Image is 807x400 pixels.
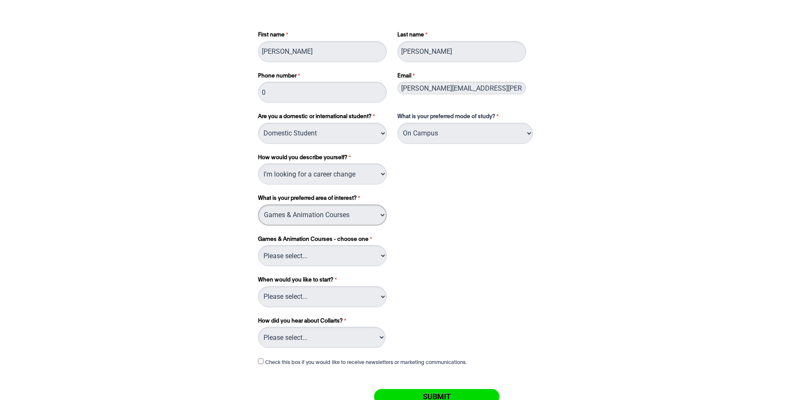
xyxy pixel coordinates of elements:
label: First name [258,31,389,41]
select: Are you a domestic or international student? [258,123,387,144]
select: When would you like to start? [258,286,387,307]
input: Phone number [258,82,387,103]
select: Games & Animation Courses - choose one [258,245,387,266]
label: Email [397,72,528,82]
input: First name [258,41,387,62]
span: What is your preferred mode of study? [397,114,495,119]
label: Check this box if you would like to receive newsletters or marketing communications. [265,359,467,366]
input: Email [397,82,526,94]
label: What is your preferred area of interest? [258,194,389,204]
label: Last name [397,31,528,41]
label: How would you describe yourself? [258,154,389,164]
label: Phone number [258,72,389,82]
select: What is your preferred area of interest? [258,204,387,226]
select: How did you hear about Collarts? [258,327,385,348]
select: What is your preferred mode of study? [397,123,533,144]
label: When would you like to start? [258,276,389,286]
label: How did you hear about Collarts? [258,317,348,327]
select: How would you describe yourself? [258,163,387,185]
label: Are you a domestic or international student? [258,113,389,123]
input: Last name [397,41,526,62]
label: Games & Animation Courses - choose one [258,235,389,246]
